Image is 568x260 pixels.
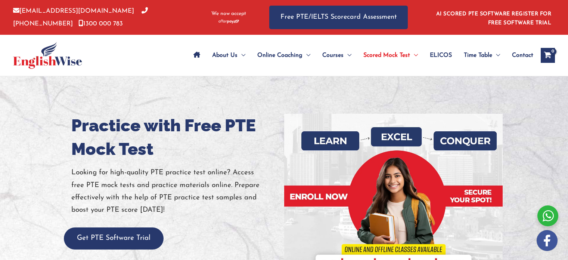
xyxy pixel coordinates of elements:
[212,42,238,68] span: About Us
[537,230,558,251] img: white-facebook.png
[322,42,344,68] span: Courses
[512,42,533,68] span: Contact
[432,5,555,30] aside: Header Widget 1
[206,42,251,68] a: About UsMenu Toggle
[541,48,555,63] a: View Shopping Cart, empty
[269,6,408,29] a: Free PTE/IELTS Scorecard Assessment
[71,114,279,161] h1: Practice with Free PTE Mock Test
[458,42,506,68] a: Time TableMenu Toggle
[13,8,134,14] a: [EMAIL_ADDRESS][DOMAIN_NAME]
[187,42,533,68] nav: Site Navigation: Main Menu
[424,42,458,68] a: ELICOS
[211,10,246,18] span: We now accept
[492,42,500,68] span: Menu Toggle
[344,42,351,68] span: Menu Toggle
[78,21,123,27] a: 1300 000 783
[436,11,552,26] a: AI SCORED PTE SOFTWARE REGISTER FOR FREE SOFTWARE TRIAL
[302,42,310,68] span: Menu Toggle
[13,8,148,27] a: [PHONE_NUMBER]
[64,235,164,242] a: Get PTE Software Trial
[410,42,418,68] span: Menu Toggle
[363,42,410,68] span: Scored Mock Test
[316,42,357,68] a: CoursesMenu Toggle
[257,42,302,68] span: Online Coaching
[357,42,424,68] a: Scored Mock TestMenu Toggle
[251,42,316,68] a: Online CoachingMenu Toggle
[64,227,164,250] button: Get PTE Software Trial
[238,42,245,68] span: Menu Toggle
[13,42,82,69] img: cropped-ew-logo
[506,42,533,68] a: Contact
[464,42,492,68] span: Time Table
[71,166,279,216] p: Looking for high-quality PTE practice test online? Access free PTE mock tests and practice materi...
[430,42,452,68] span: ELICOS
[218,19,239,24] img: Afterpay-Logo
